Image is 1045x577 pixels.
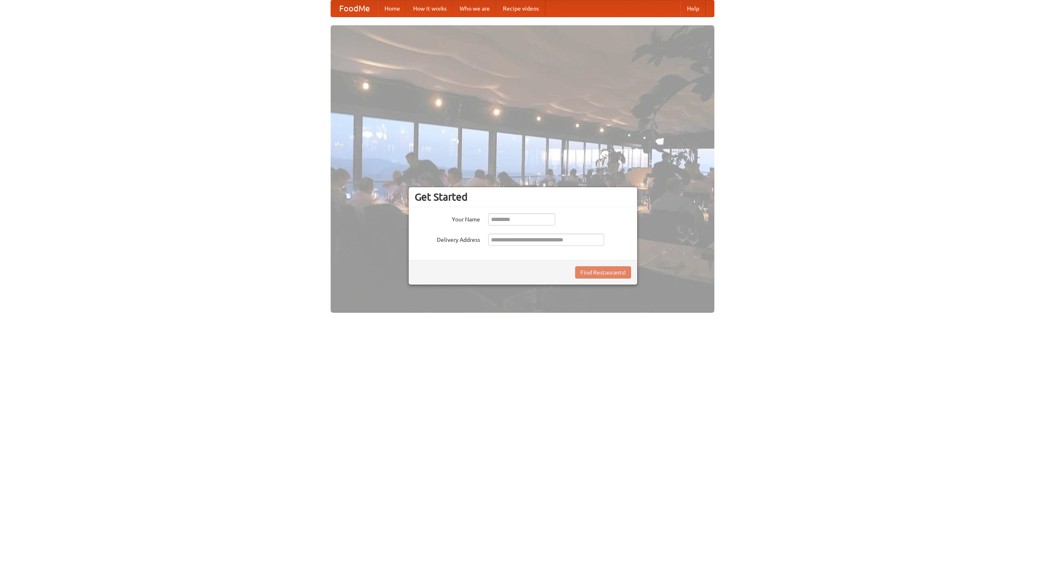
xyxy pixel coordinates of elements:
h3: Get Started [415,191,631,203]
label: Delivery Address [415,234,480,244]
label: Your Name [415,213,480,223]
a: Who we are [453,0,496,17]
a: Recipe videos [496,0,545,17]
a: Home [378,0,407,17]
a: FoodMe [331,0,378,17]
a: How it works [407,0,453,17]
a: Help [680,0,706,17]
button: Find Restaurants! [575,266,631,279]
